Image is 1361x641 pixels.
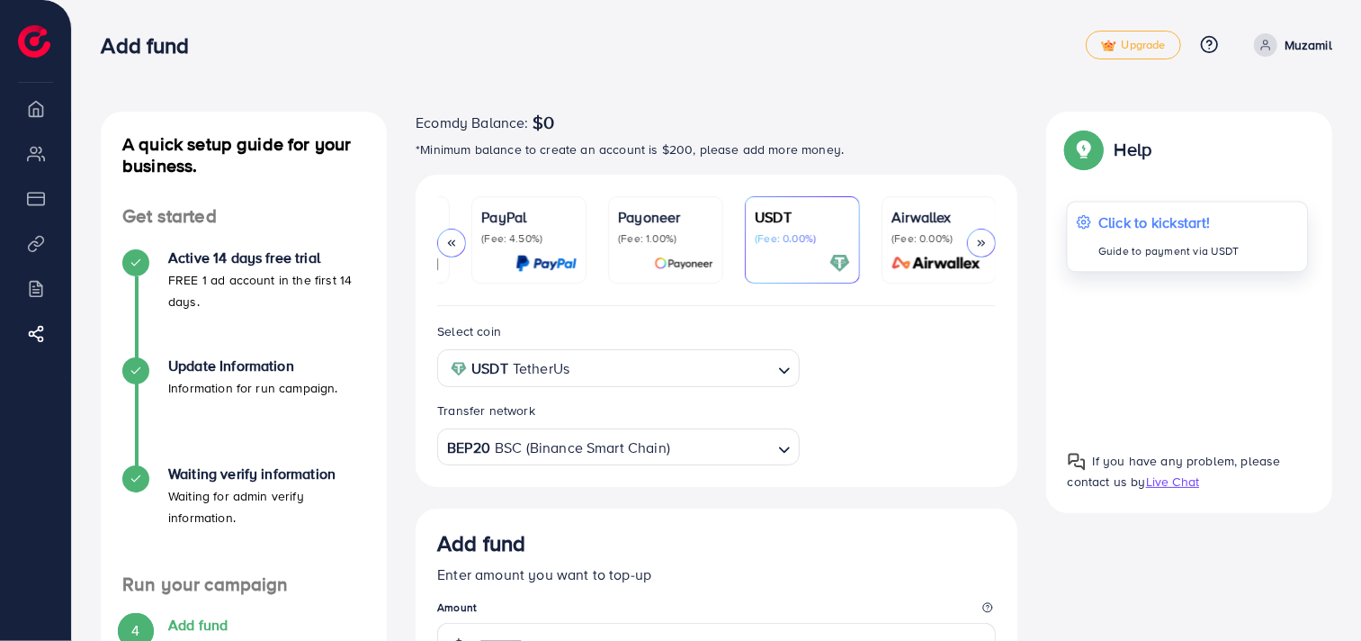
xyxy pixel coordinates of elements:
img: card [654,253,713,274]
img: logo [18,25,50,58]
div: Search for option [437,429,800,465]
strong: USDT [471,356,508,382]
span: Upgrade [1101,39,1166,52]
p: Help [1115,139,1152,160]
p: Click to kickstart! [1098,212,1240,233]
legend: Amount [437,600,996,622]
li: Active 14 days free trial [101,249,387,357]
h3: Add fund [101,32,203,59]
p: PayPal [481,206,577,228]
div: Search for option [437,349,800,386]
p: Muzamil [1285,34,1332,56]
h4: Active 14 days free trial [168,249,365,266]
span: $0 [533,112,554,133]
a: tickUpgrade [1086,31,1181,59]
iframe: Chat [1285,560,1348,627]
p: (Fee: 0.00%) [891,231,987,246]
p: *Minimum balance to create an account is $200, please add more money. [416,139,1017,160]
h4: Waiting verify information [168,465,365,483]
h4: A quick setup guide for your business. [101,133,387,176]
h4: Update Information [168,357,338,375]
li: Waiting verify information [101,465,387,573]
img: card [886,253,987,274]
p: Guide to payment via USDT [1098,240,1240,262]
img: card [829,253,850,274]
p: Waiting for admin verify information. [168,485,365,528]
span: BSC (Binance Smart Chain) [495,435,670,461]
span: 4 [131,620,139,641]
p: (Fee: 1.00%) [618,231,713,246]
p: Airwallex [891,206,987,228]
input: Search for option [575,355,771,383]
span: TetherUs [513,356,569,382]
li: Update Information [101,357,387,465]
img: tick [1101,40,1116,52]
img: card [515,253,577,274]
h3: Add fund [437,530,525,556]
p: Information for run campaign. [168,377,338,399]
img: Popup guide [1068,453,1086,471]
h4: Run your campaign [101,573,387,596]
strong: BEP20 [447,435,490,461]
h4: Get started [101,205,387,228]
label: Select coin [437,322,501,340]
input: Search for option [672,434,771,462]
p: USDT [755,206,850,228]
label: Transfer network [437,402,535,420]
a: Muzamil [1247,33,1332,57]
img: coin [451,361,467,377]
span: Live Chat [1146,473,1199,491]
p: Enter amount you want to top-up [437,564,996,585]
h4: Add fund [168,617,336,634]
p: FREE 1 ad account in the first 14 days. [168,269,365,312]
p: (Fee: 4.50%) [481,231,577,246]
p: (Fee: 0.00%) [755,231,850,246]
span: Ecomdy Balance: [416,112,528,133]
span: If you have any problem, please contact us by [1068,452,1281,491]
p: Payoneer [618,206,713,228]
img: Popup guide [1068,133,1100,166]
